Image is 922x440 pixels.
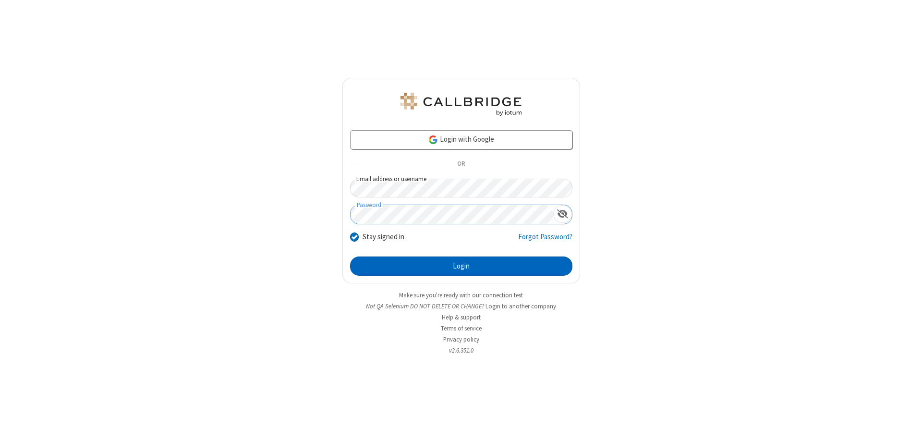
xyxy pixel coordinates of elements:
img: QA Selenium DO NOT DELETE OR CHANGE [399,93,523,116]
input: Email address or username [350,179,572,197]
a: Help & support [442,313,481,321]
li: v2.6.351.0 [342,346,580,355]
label: Stay signed in [363,232,404,243]
a: Forgot Password? [518,232,572,250]
a: Make sure you're ready with our connection test [399,291,523,299]
a: Login with Google [350,130,572,149]
img: google-icon.png [428,134,438,145]
button: Login to another company [485,302,556,311]
a: Privacy policy [443,335,479,343]
span: OR [453,158,469,171]
input: Password [351,205,553,224]
li: Not QA Selenium DO NOT DELETE OR CHANGE? [342,302,580,311]
div: Show password [553,205,572,223]
a: Terms of service [441,324,482,332]
button: Login [350,257,572,276]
